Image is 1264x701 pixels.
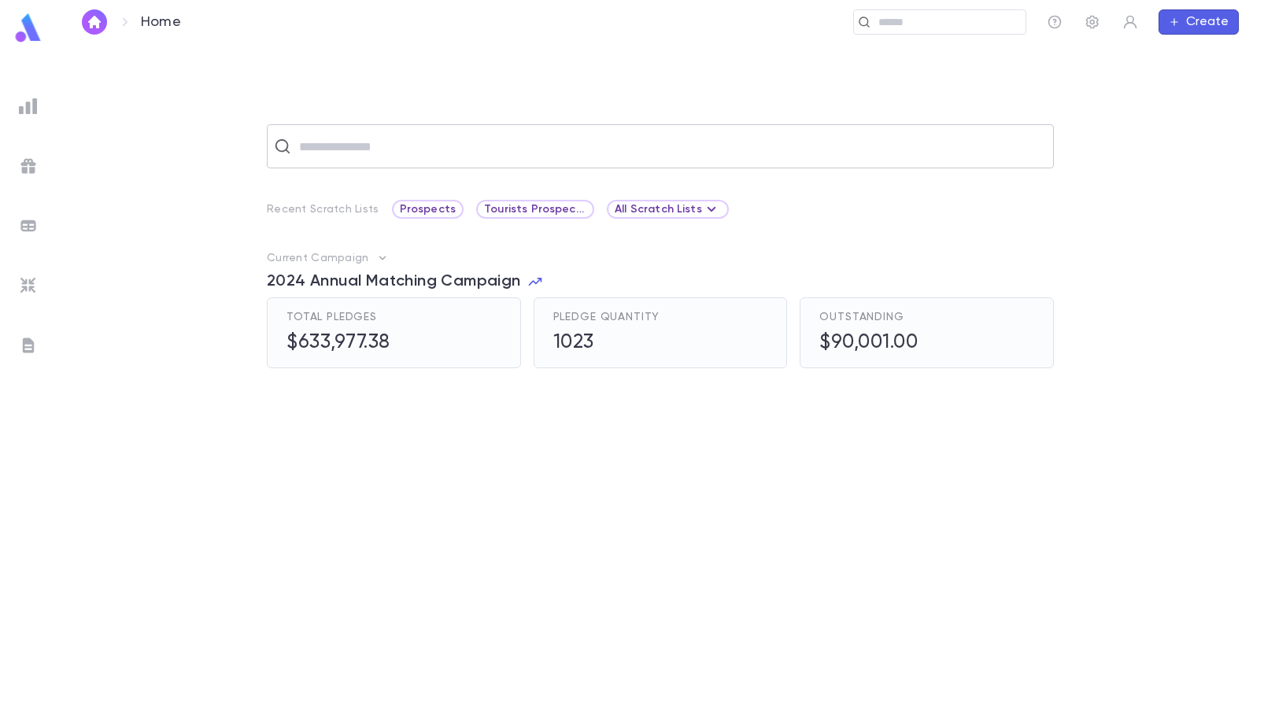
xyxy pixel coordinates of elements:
[267,203,379,216] p: Recent Scratch Lists
[286,331,390,355] h5: $633,977.38
[19,157,38,175] img: campaigns_grey.99e729a5f7ee94e3726e6486bddda8f1.svg
[392,200,464,219] div: Prospects
[615,200,721,219] div: All Scratch Lists
[19,276,38,295] img: imports_grey.530a8a0e642e233f2baf0ef88e8c9fcb.svg
[394,203,462,216] span: Prospects
[607,200,729,219] div: All Scratch Lists
[19,97,38,116] img: reports_grey.c525e4749d1bce6a11f5fe2a8de1b229.svg
[553,331,594,355] h5: 1023
[1159,9,1239,35] button: Create
[478,203,593,216] span: Tourists Prospects and VIP
[267,272,521,291] span: 2024 Annual Matching Campaign
[476,200,594,219] div: Tourists Prospects and VIP
[141,13,181,31] p: Home
[553,311,660,323] span: Pledge Quantity
[19,216,38,235] img: batches_grey.339ca447c9d9533ef1741baa751efc33.svg
[267,252,368,264] p: Current Campaign
[85,16,104,28] img: home_white.a664292cf8c1dea59945f0da9f25487c.svg
[13,13,44,43] img: logo
[286,311,377,323] span: Total Pledges
[819,311,904,323] span: Outstanding
[819,331,918,355] h5: $90,001.00
[19,336,38,355] img: letters_grey.7941b92b52307dd3b8a917253454ce1c.svg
